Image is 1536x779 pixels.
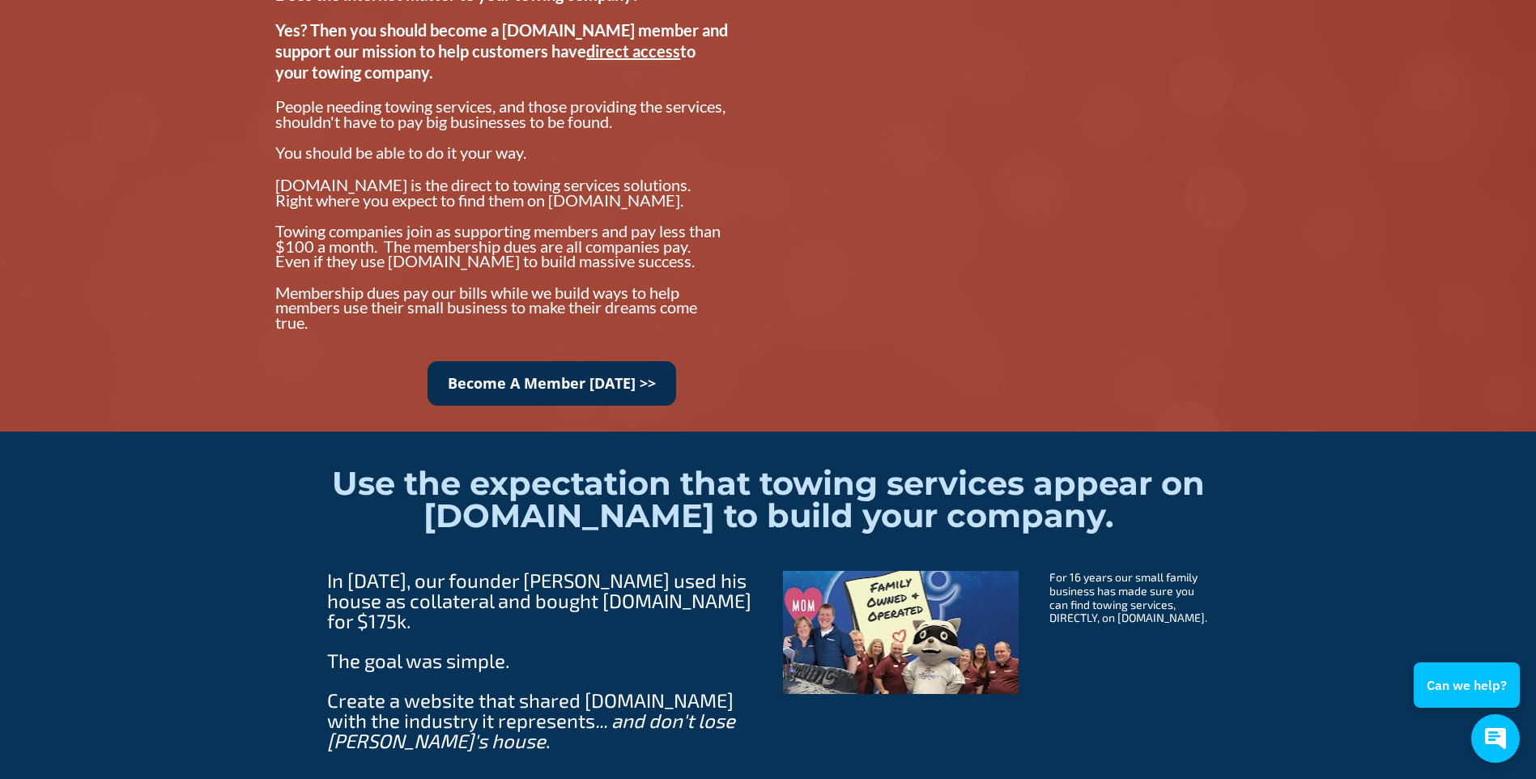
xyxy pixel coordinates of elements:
span: People needing towing services, and those providing the services, shouldn't have to pay big busin... [275,96,729,131]
span: Membership dues pay our bills while we build ways to help members use their small business to mak... [275,283,700,332]
img: Towing.com is a family owned and operated business. [783,571,1019,694]
a: Become A Member [DATE] >> [428,361,676,406]
span: Create a website that shared [DOMAIN_NAME] with the industry it represents . [327,688,739,752]
span: Use the expectation that towing services appear on [DOMAIN_NAME] to build your company. [332,463,1214,535]
u: direct access [586,41,680,61]
span: For 16 years our small family business has made sure you can find towing services, DIRECTLY, on [... [1049,570,1207,624]
span: The goal was simple. [327,649,510,672]
span: You should be able to do it your way. [275,143,526,162]
span: Towing companies join as supporting members and pay less than $100 a month. The membership dues a... [275,221,724,270]
iframe: Conversations [1402,618,1536,779]
span: Yes? Then you should become a [DOMAIN_NAME] member and support our mission to help customers have... [275,20,731,82]
span: In [DATE], our founder [PERSON_NAME] used his house as collateral and bought [DOMAIN_NAME] for $1... [327,568,755,632]
em: ... and don't lose [PERSON_NAME]'s house [327,709,739,752]
span: [DOMAIN_NAME] is the direct to towing services solutions. Right where you expect to find them on ... [275,175,697,210]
